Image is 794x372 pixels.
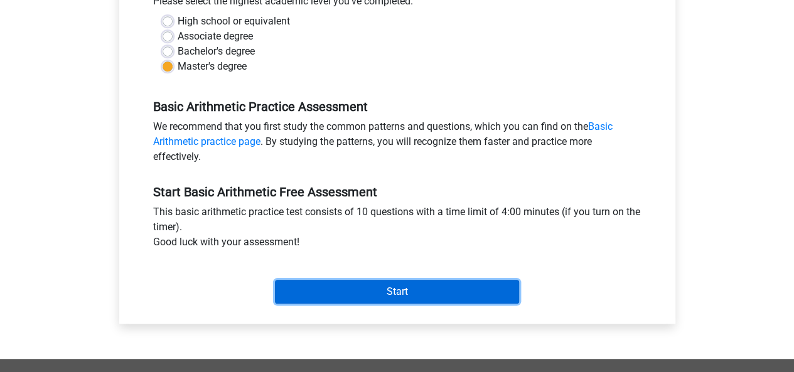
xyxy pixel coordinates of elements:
div: This basic arithmetic practice test consists of 10 questions with a time limit of 4:00 minutes (i... [144,205,651,255]
div: We recommend that you first study the common patterns and questions, which you can find on the . ... [144,119,651,169]
input: Start [275,280,519,304]
label: Bachelor's degree [178,44,255,59]
label: Associate degree [178,29,253,44]
h5: Basic Arithmetic Practice Assessment [153,99,641,114]
h5: Start Basic Arithmetic Free Assessment [153,184,641,199]
label: High school or equivalent [178,14,290,29]
label: Master's degree [178,59,247,74]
